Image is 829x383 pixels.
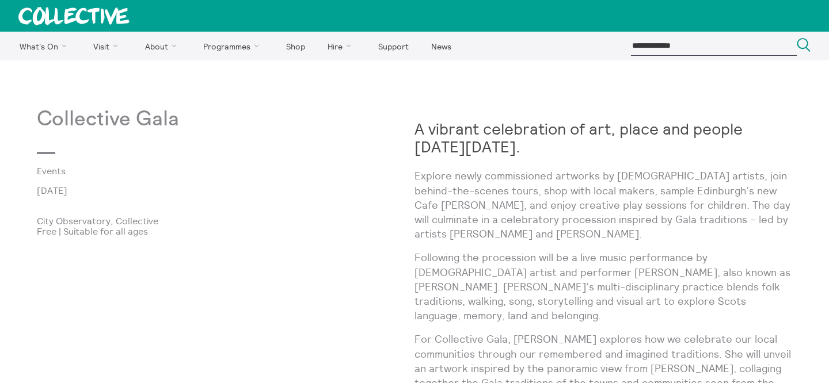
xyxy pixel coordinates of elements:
[414,168,792,241] p: Explore newly commissioned artworks by [DEMOGRAPHIC_DATA] artists, join behind-the-scenes tours, ...
[276,32,315,60] a: Shop
[37,216,414,226] p: City Observatory, Collective
[368,32,419,60] a: Support
[193,32,274,60] a: Programmes
[9,32,81,60] a: What's On
[414,119,743,156] strong: A vibrant celebration of art, place and people [DATE][DATE].
[37,108,414,131] p: Collective Gala
[135,32,191,60] a: About
[83,32,133,60] a: Visit
[37,166,396,176] a: Events
[37,226,414,236] p: Free | Suitable for all ages
[414,250,792,323] p: Following the procession will be a live music performance by [DEMOGRAPHIC_DATA] artist and perfor...
[37,185,414,196] p: [DATE]
[318,32,366,60] a: Hire
[421,32,461,60] a: News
